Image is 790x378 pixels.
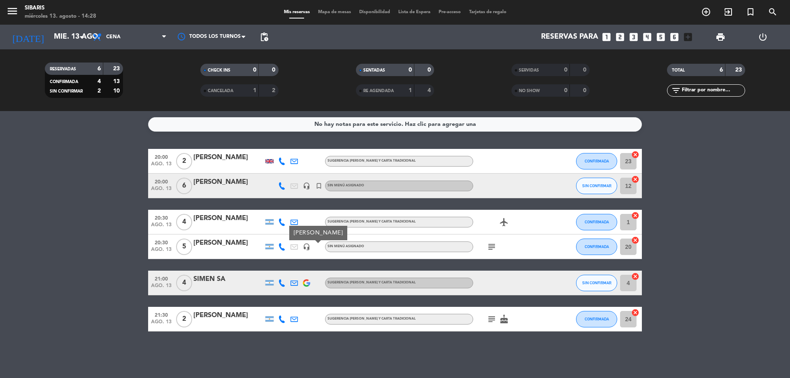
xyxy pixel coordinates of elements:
i: looks_two [615,32,625,42]
i: cancel [631,308,639,317]
span: pending_actions [259,32,269,42]
span: 5 [176,239,192,255]
strong: 1 [409,88,412,93]
strong: 0 [583,88,588,93]
div: SIMEN SA [193,274,263,285]
i: cancel [631,151,639,159]
input: Filtrar por nombre... [681,86,745,95]
i: looks_6 [669,32,680,42]
span: SIN CONFIRMAR [50,89,83,93]
i: airplanemode_active [499,217,509,227]
strong: 1 [253,88,256,93]
i: exit_to_app [723,7,733,17]
span: Disponibilidad [355,10,394,14]
i: cancel [631,236,639,244]
span: sugerencia [PERSON_NAME] y carta tradicional [328,281,416,284]
i: cake [499,314,509,324]
div: miércoles 13. agosto - 14:28 [25,12,96,21]
i: looks_one [601,32,612,42]
div: [PERSON_NAME] [289,226,347,240]
span: Mapa de mesas [314,10,355,14]
i: cancel [631,175,639,183]
strong: 0 [409,67,412,73]
span: ago. 13 [151,186,172,195]
span: 2 [176,153,192,169]
span: 4 [176,275,192,291]
span: ago. 13 [151,222,172,232]
span: 20:00 [151,152,172,161]
i: cancel [631,272,639,281]
span: Reservas para [541,33,598,41]
span: CONFIRMADA [50,80,78,84]
div: [PERSON_NAME] [193,177,263,188]
button: CONFIRMADA [576,214,617,230]
div: sibaris [25,4,96,12]
span: RESERVADAS [50,67,76,71]
span: Sin menú asignado [328,184,364,187]
i: add_circle_outline [701,7,711,17]
strong: 23 [735,67,744,73]
span: 4 [176,214,192,230]
span: CONFIRMADA [585,220,609,224]
span: sugerencia [PERSON_NAME] y carta tradicional [328,317,416,320]
span: Cena [106,34,121,40]
span: 21:30 [151,310,172,319]
img: google-logo.png [303,279,310,287]
strong: 23 [113,66,121,72]
strong: 13 [113,79,121,84]
span: SIN CONFIRMAR [582,183,611,188]
i: subject [487,314,497,324]
span: sugerencia [PERSON_NAME] y carta tradicional [328,220,416,223]
span: print [716,32,725,42]
span: 20:30 [151,213,172,222]
strong: 0 [564,88,567,93]
span: SERVIDAS [519,68,539,72]
span: ago. 13 [151,283,172,292]
span: CONFIRMADA [585,159,609,163]
strong: 2 [98,88,101,94]
i: looks_5 [655,32,666,42]
span: TOTAL [672,68,685,72]
span: 20:30 [151,237,172,247]
div: No hay notas para este servicio. Haz clic para agregar una [314,120,476,129]
button: menu [6,5,19,20]
button: CONFIRMADA [576,153,617,169]
span: Lista de Espera [394,10,434,14]
strong: 0 [428,67,432,73]
div: [PERSON_NAME] [193,238,263,248]
i: cancel [631,211,639,220]
span: ago. 13 [151,161,172,171]
span: SIN CONFIRMAR [582,281,611,285]
i: [DATE] [6,28,50,46]
span: Pre-acceso [434,10,465,14]
span: CHECK INS [208,68,230,72]
strong: 4 [428,88,432,93]
span: ago. 13 [151,319,172,329]
span: NO SHOW [519,89,540,93]
i: looks_4 [642,32,653,42]
strong: 0 [272,67,277,73]
i: turned_in_not [315,182,323,190]
span: Mis reservas [280,10,314,14]
span: CONFIRMADA [585,317,609,321]
i: add_box [683,32,693,42]
strong: 6 [98,66,101,72]
strong: 6 [720,67,723,73]
div: LOG OUT [741,25,784,49]
i: looks_3 [628,32,639,42]
span: ago. 13 [151,247,172,256]
span: 21:00 [151,274,172,283]
span: RE AGENDADA [363,89,394,93]
span: Sin menú asignado [328,245,364,248]
div: [PERSON_NAME] [193,152,263,163]
span: CONFIRMADA [585,244,609,249]
button: CONFIRMADA [576,311,617,327]
span: CANCELADA [208,89,233,93]
button: CONFIRMADA [576,239,617,255]
div: [PERSON_NAME] [193,310,263,321]
div: [PERSON_NAME] [193,213,263,224]
strong: 0 [564,67,567,73]
i: headset_mic [303,182,310,190]
button: SIN CONFIRMAR [576,275,617,291]
i: power_settings_new [758,32,768,42]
